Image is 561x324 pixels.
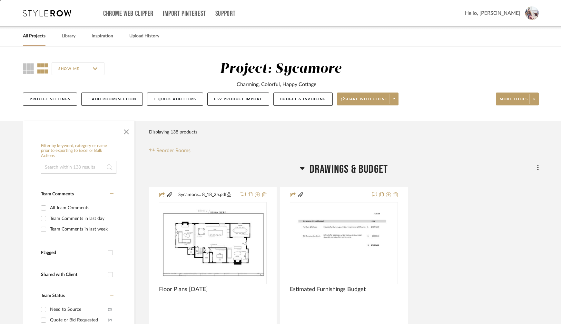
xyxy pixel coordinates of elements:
div: Flagged [41,250,104,256]
div: Project: Sycamore [220,62,341,76]
img: Floor Plans 8-25-25 [160,209,266,277]
a: All Projects [23,32,45,41]
span: Hello, [PERSON_NAME] [465,9,520,17]
button: Close [120,124,133,137]
div: Charming, Colorful, Happy Cottage [237,81,316,88]
input: Search within 138 results [41,161,116,174]
div: 0 [290,202,397,284]
div: Team Comments in last day [50,213,112,224]
a: Support [215,11,236,16]
span: Drawings & Budget [310,162,388,176]
span: Share with client [341,97,388,106]
span: Floor Plans [DATE] [159,286,208,293]
div: Displaying 138 products [149,126,197,139]
a: Upload History [129,32,159,41]
span: Estimated Furnishings Budget [290,286,366,293]
a: Chrome Web Clipper [103,11,153,16]
button: More tools [496,93,539,105]
div: Shared with Client [41,272,104,278]
div: Team Comments in last week [50,224,112,234]
button: + Quick Add Items [147,93,203,106]
button: + Add Room/Section [81,93,143,106]
span: Team Comments [41,192,74,196]
div: 0 [159,202,266,284]
span: More tools [500,97,528,106]
div: (2) [108,304,112,315]
div: All Team Comments [50,203,112,213]
div: Need to Source [50,304,108,315]
button: Budget & Invoicing [273,93,333,106]
a: Inspiration [92,32,113,41]
button: Share with client [337,93,399,105]
span: Team Status [41,293,65,298]
a: Import Pinterest [163,11,206,16]
img: avatar [525,6,539,20]
button: Reorder Rooms [149,147,191,154]
span: Reorder Rooms [156,147,191,154]
button: Project Settings [23,93,77,106]
img: Estimated Furnishings Budget [291,203,396,283]
a: Library [62,32,75,41]
button: CSV Product Import [207,93,269,106]
h6: Filter by keyword, category or name prior to exporting to Excel or Bulk Actions [41,143,116,159]
button: Sycamore... 8_18_25.pdf [173,191,237,199]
